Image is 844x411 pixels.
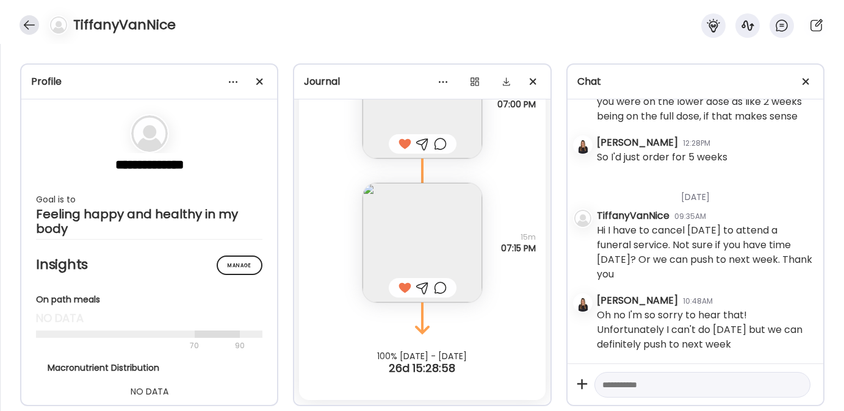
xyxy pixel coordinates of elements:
div: Macronutrient Distribution [48,362,251,374]
div: no data [36,311,262,326]
div: [PERSON_NAME] [597,135,678,150]
h4: TiffanyVanNice [73,15,176,35]
div: Goal is to [36,192,262,207]
div: Hi I have to cancel [DATE] to attend a funeral service. Not sure if you have time [DATE]? Or we c... [597,223,813,282]
div: TiffanyVanNice [597,209,669,223]
div: 12:28PM [683,138,710,149]
span: 07:00 PM [497,99,536,110]
div: Journal [304,74,540,89]
span: 15m [501,232,536,243]
div: 26d 15:28:58 [294,361,550,376]
div: I'm counting the month of september when you were on the lower dose as like 2 weeks being on the ... [597,80,813,124]
img: bg-avatar-default.svg [50,16,67,34]
img: avatars%2Fkjfl9jNWPhc7eEuw3FeZ2kxtUMH3 [574,137,591,154]
div: [PERSON_NAME] [597,293,678,308]
div: 100% [DATE] - [DATE] [294,351,550,361]
div: 10:48AM [683,296,713,307]
img: bg-avatar-default.svg [574,210,591,227]
h2: Insights [36,256,262,274]
div: Manage [217,256,262,275]
span: 07:15 PM [501,243,536,254]
img: bg-avatar-default.svg [131,115,168,152]
div: So I'd just order for 5 weeks [597,150,727,165]
div: NO DATA [48,384,251,399]
div: On path meals [36,293,262,306]
img: images%2FZgJF31Rd8kYhOjF2sNOrWQwp2zj1%2FuU5EfDhvLMVwBwe2xPiL%2Fqqr4HBgiu2fX2yDRKYls_240 [362,183,482,302]
img: avatars%2Fkjfl9jNWPhc7eEuw3FeZ2kxtUMH3 [574,295,591,312]
div: 70 [36,338,231,353]
div: Feeling happy and healthy in my body [36,207,262,236]
div: Chat [577,74,813,89]
div: 09:35AM [674,211,706,222]
div: [DATE] [597,176,813,209]
div: Profile [31,74,267,89]
div: 90 [234,338,246,353]
div: Oh no I'm so sorry to hear that! Unfortunately I can't do [DATE] but we can definitely push to ne... [597,308,813,352]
